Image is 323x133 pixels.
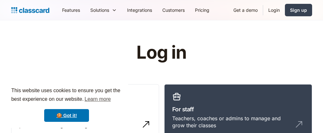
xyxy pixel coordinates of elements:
[228,3,263,17] a: Get a demo
[84,94,112,104] a: learn more about cookies
[44,109,89,122] a: dismiss cookie message
[190,3,214,17] a: Pricing
[90,7,109,13] div: Solutions
[172,115,291,129] div: Teachers, coaches or admins to manage and grow their classes
[122,3,157,17] a: Integrations
[285,4,312,16] a: Sign up
[5,81,128,128] div: cookieconsent
[11,87,122,104] span: This website uses cookies to ensure you get the best experience on our website.
[60,43,263,63] h1: Log in
[85,3,122,17] div: Solutions
[172,105,304,114] h3: For staff
[290,7,307,13] div: Sign up
[157,3,190,17] a: Customers
[11,6,49,15] a: home
[57,3,85,17] a: Features
[263,3,285,17] a: Login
